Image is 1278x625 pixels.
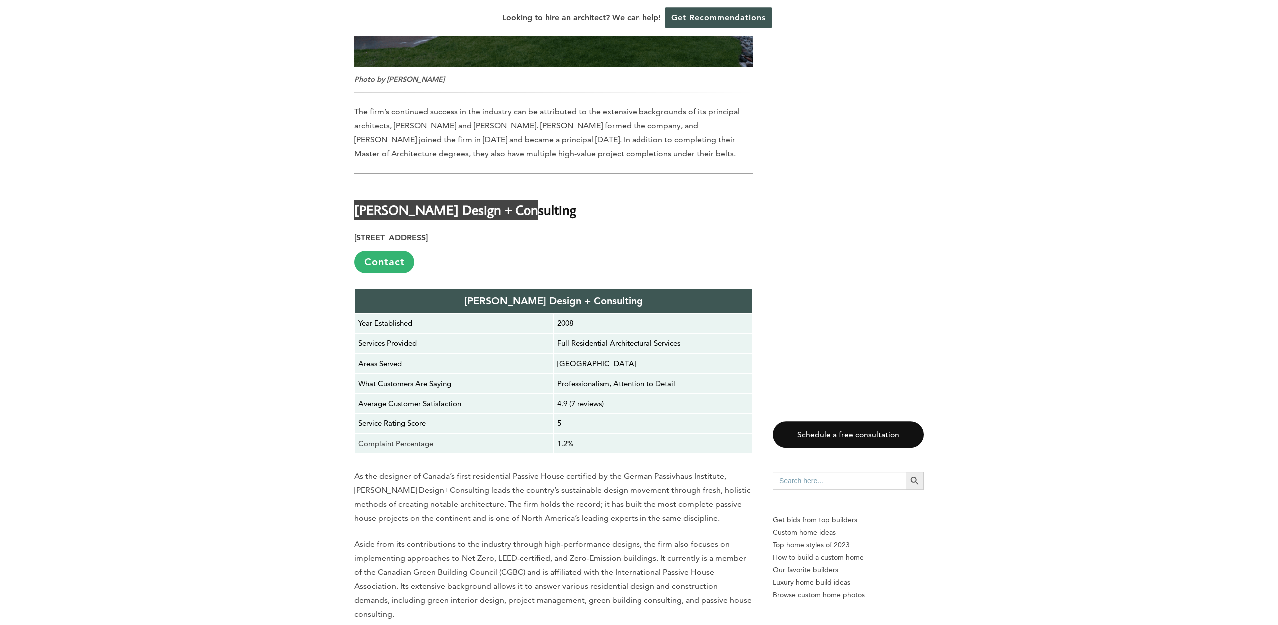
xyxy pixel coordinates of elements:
[557,317,749,330] p: 2008
[773,472,906,490] input: Search here...
[358,397,550,410] p: Average Customer Satisfaction
[557,337,749,350] p: Full Residential Architectural Services
[354,201,576,218] strong: [PERSON_NAME] Design + Consulting
[773,421,924,448] a: Schedule a free consultation
[358,417,550,430] p: Service Rating Score
[358,437,550,450] p: Complaint Percentage
[358,377,550,390] p: What Customers Are Saying
[909,475,920,486] svg: Search
[354,469,753,525] p: As the designer of Canada’s first residential Passive House certified by the German Passivhaus In...
[354,75,445,84] em: Photo by [PERSON_NAME]
[773,576,924,589] a: Luxury home build ideas
[665,7,772,28] a: Get Recommendations
[773,551,924,564] a: How to build a custom home
[773,514,924,526] p: Get bids from top builders
[557,357,749,370] p: [GEOGRAPHIC_DATA]
[358,317,550,330] p: Year Established
[773,526,924,539] a: Custom home ideas
[354,233,428,242] strong: [STREET_ADDRESS]
[358,357,550,370] p: Areas Served
[557,377,749,390] p: Professionalism, Attention to Detail
[773,539,924,551] a: Top home styles of 2023
[773,589,924,601] a: Browse custom home photos
[358,337,550,350] p: Services Provided
[354,105,753,161] p: The firm’s continued success in the industry can be attributed to the extensive backgrounds of it...
[557,397,749,410] p: 4.9 (7 reviews)
[557,417,749,430] p: 5
[354,251,414,273] a: Contact
[464,295,643,307] strong: [PERSON_NAME] Design + Consulting
[773,564,924,576] a: Our favorite builders
[557,437,749,450] p: 1.2%
[354,537,753,621] p: Aside from its contributions to the industry through high-performance designs, the firm also focu...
